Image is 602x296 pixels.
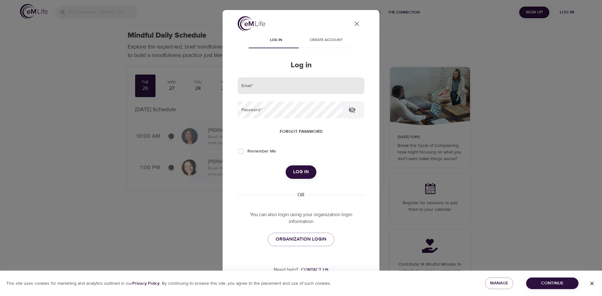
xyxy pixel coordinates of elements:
span: Log in [255,37,297,44]
h2: Log in [238,61,364,70]
span: Create account [305,37,347,44]
b: Privacy Policy [132,281,160,286]
button: Log in [286,165,316,179]
div: Contact us [301,267,328,273]
button: close [349,16,364,31]
span: ORGANIZATION LOGIN [276,235,326,243]
span: Forgot password [280,128,323,136]
span: Remember Me [247,148,276,155]
img: logo [238,16,265,31]
span: Continue [531,279,573,287]
div: disabled tabs example [238,33,364,48]
a: Contact us [298,267,328,273]
span: Log in [293,168,309,176]
p: Need help? [274,266,298,273]
button: Forgot password [277,126,325,138]
a: ORGANIZATION LOGIN [268,233,334,246]
span: Manage [490,279,508,287]
p: You can also login using your organization login information [238,211,364,226]
div: OR [295,191,307,199]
